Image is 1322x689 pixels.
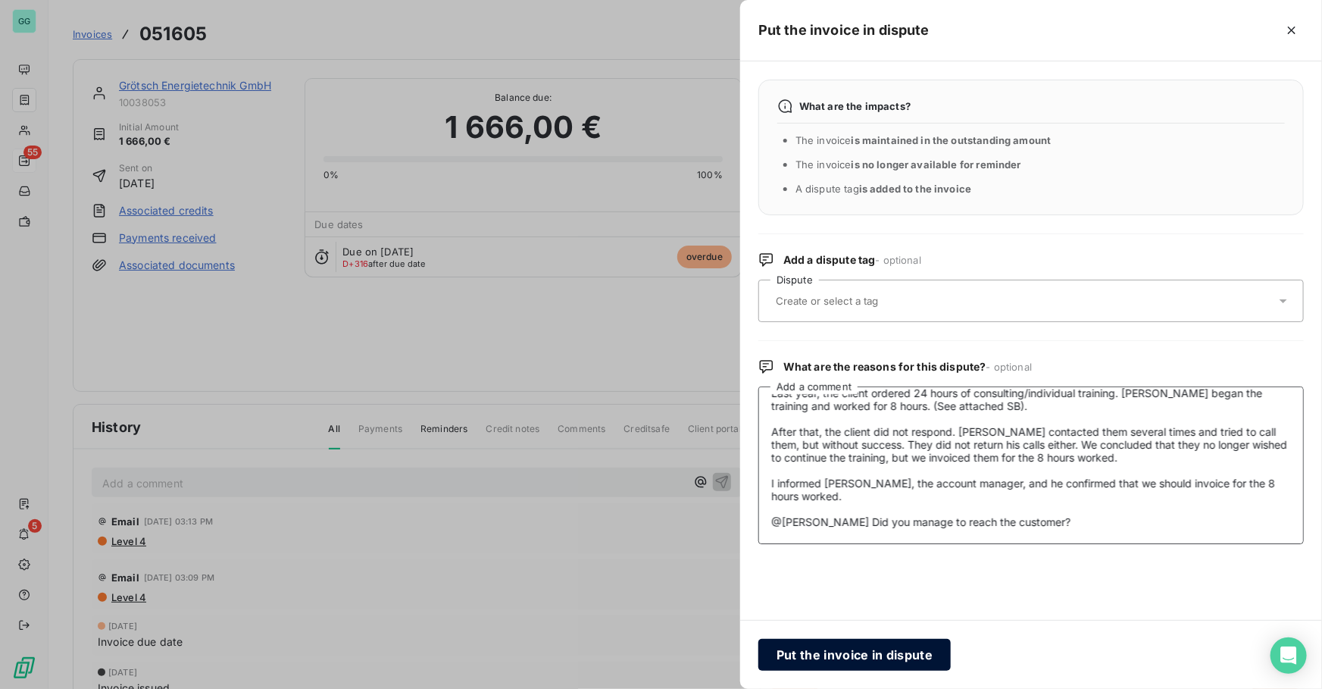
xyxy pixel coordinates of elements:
[783,359,1032,374] span: What are the reasons for this dispute?
[852,158,1021,171] span: is no longer available for reminder
[795,158,1021,171] span: The invoice
[758,20,930,41] h5: Put the invoice in dispute
[1270,637,1307,674] div: Open Intercom Messenger
[859,183,971,195] span: is added to the invoice
[795,183,971,195] span: A dispute tag
[783,252,921,268] span: Add a dispute tag
[986,361,1033,373] span: - optional
[852,134,1052,146] span: is maintained in the outstanding amount
[799,100,911,112] span: What are the impacts?
[758,387,1304,544] textarea: Last year, the client ordered 24 hours of consulting/individual training. [PERSON_NAME] began the...
[876,254,922,266] span: - optional
[774,294,954,308] input: Create or select a tag
[758,639,951,671] button: Put the invoice in dispute
[795,134,1052,146] span: The invoice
